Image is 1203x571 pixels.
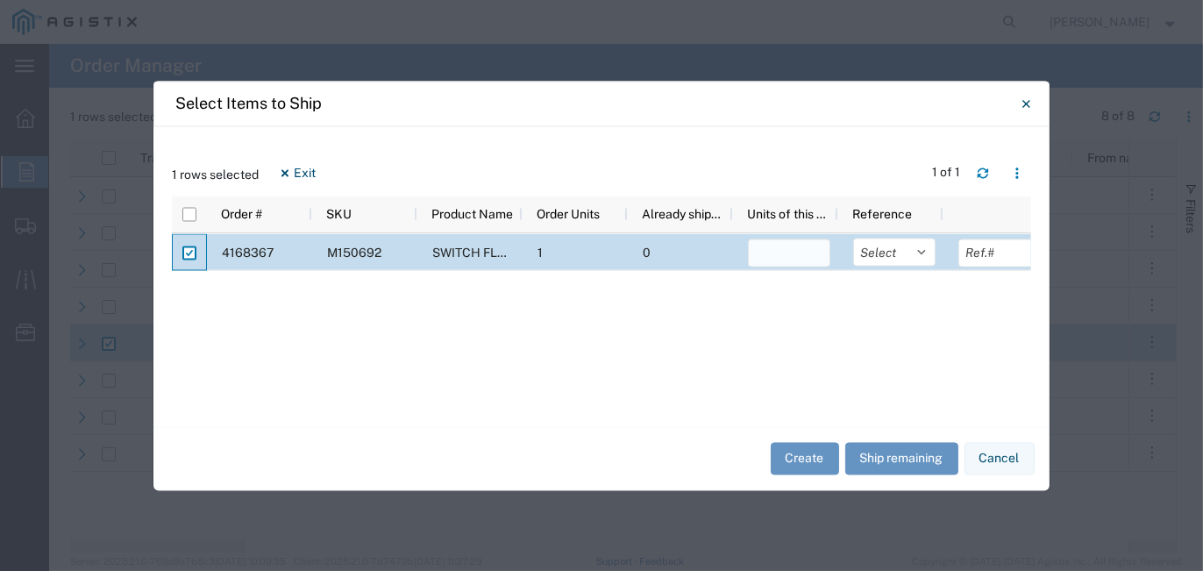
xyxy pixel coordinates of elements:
span: 4168367 [222,246,274,260]
button: Ship remaining [845,443,958,475]
span: Already shipped [642,207,726,221]
span: 0 [643,246,651,260]
span: Order # [221,207,262,221]
span: 1 rows selected [172,166,259,184]
button: Exit [265,159,331,187]
span: Order Units [537,207,600,221]
span: Reference [852,207,912,221]
input: Ref.# [958,239,1041,267]
div: 1 of 1 [932,164,963,182]
button: Create [771,443,839,475]
button: Close [1008,86,1043,121]
button: Refresh table [969,159,997,187]
button: Cancel [965,443,1035,475]
span: Product Name [431,207,513,221]
span: SKU [326,207,352,221]
span: 1 [537,246,543,260]
span: M150692 [327,246,381,260]
h4: Select Items to Ship [175,92,322,116]
span: Units of this shipment [747,207,831,221]
span: SWITCH FLOATING OPERATOR PLATFORM [432,246,676,260]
